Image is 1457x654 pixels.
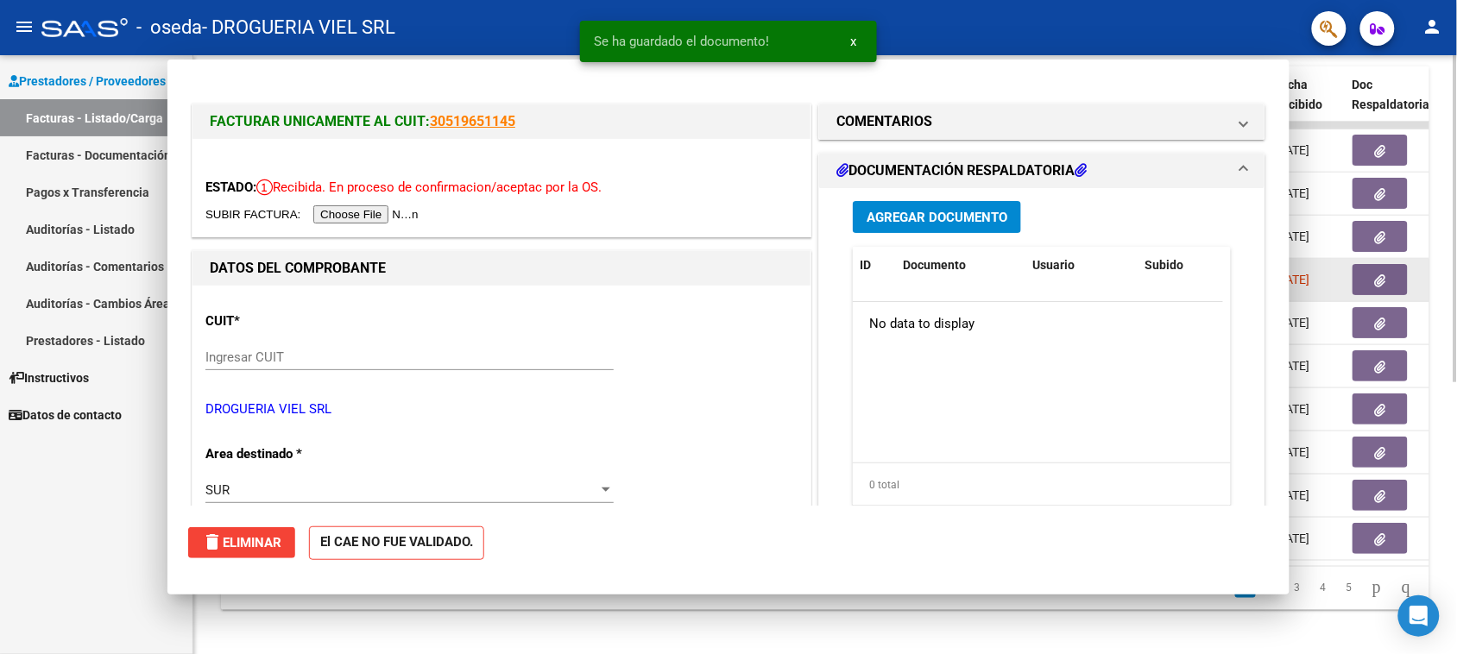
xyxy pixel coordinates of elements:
[1284,574,1310,603] li: page 3
[1025,247,1138,284] datatable-header-cell: Usuario
[9,406,122,424] span: Datos de contacto
[1275,78,1323,111] span: Fecha Recibido
[1275,488,1310,502] span: [DATE]
[853,463,1231,506] div: 0 total
[202,531,223,552] mat-icon: delete
[1179,579,1201,598] a: go to first page
[210,260,386,276] strong: DATOS DEL COMPROBANTE
[1275,531,1310,545] span: [DATE]
[819,104,1265,139] mat-expansion-panel-header: COMENTARIOS
[1145,258,1183,272] span: Subido
[1275,359,1310,373] span: [DATE]
[188,527,295,558] button: Eliminar
[1206,579,1230,598] a: go to previous page
[1275,143,1310,157] span: [DATE]
[836,160,1087,181] h1: DOCUMENTACIÓN RESPALDATORIA
[1346,66,1449,142] datatable-header-cell: Doc Respaldatoria
[1138,247,1224,284] datatable-header-cell: Subido
[1275,186,1310,200] span: [DATE]
[1313,579,1334,598] a: 4
[853,201,1021,233] button: Agregar Documento
[9,368,89,387] span: Instructivos
[1275,230,1310,243] span: [DATE]
[836,26,870,57] button: x
[205,399,798,419] p: DROGUERIA VIEL SRL
[1310,574,1336,603] li: page 4
[867,210,1007,225] span: Agregar Documento
[205,482,230,498] span: SUR
[1353,78,1430,111] span: Doc Respaldatoria
[1275,445,1310,459] span: [DATE]
[202,9,395,47] span: - DROGUERIA VIEL SRL
[836,111,932,132] h1: COMENTARIOS
[205,311,383,331] p: CUIT
[205,444,383,464] p: Area destinado *
[1275,402,1310,416] span: [DATE]
[1268,66,1346,142] datatable-header-cell: Fecha Recibido
[136,9,202,47] span: - oseda
[819,154,1265,188] mat-expansion-panel-header: DOCUMENTACIÓN RESPALDATORIA
[1365,579,1389,598] a: go to next page
[210,113,430,129] span: FACTURAR UNICAMENTE AL CUIT:
[1287,579,1308,598] a: 3
[853,302,1223,345] div: No data to display
[860,258,871,272] span: ID
[309,526,484,560] strong: El CAE NO FUE VALIDADO.
[819,188,1265,546] div: DOCUMENTACIÓN RESPALDATORIA
[1398,595,1440,637] div: Open Intercom Messenger
[256,179,602,195] span: Recibida. En proceso de confirmacion/aceptac por la OS.
[1032,258,1075,272] span: Usuario
[594,33,769,50] span: Se ha guardado el documento!
[896,247,1025,284] datatable-header-cell: Documento
[1275,316,1310,330] span: [DATE]
[1394,579,1418,598] a: go to last page
[1336,574,1362,603] li: page 5
[903,258,966,272] span: Documento
[430,113,515,129] a: 30519651145
[850,34,856,49] span: x
[9,72,166,91] span: Prestadores / Proveedores
[205,179,256,195] span: ESTADO:
[1339,579,1359,598] a: 5
[1275,273,1310,286] span: [DATE]
[14,16,35,37] mat-icon: menu
[853,247,896,284] datatable-header-cell: ID
[1422,16,1443,37] mat-icon: person
[202,535,281,550] span: Eliminar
